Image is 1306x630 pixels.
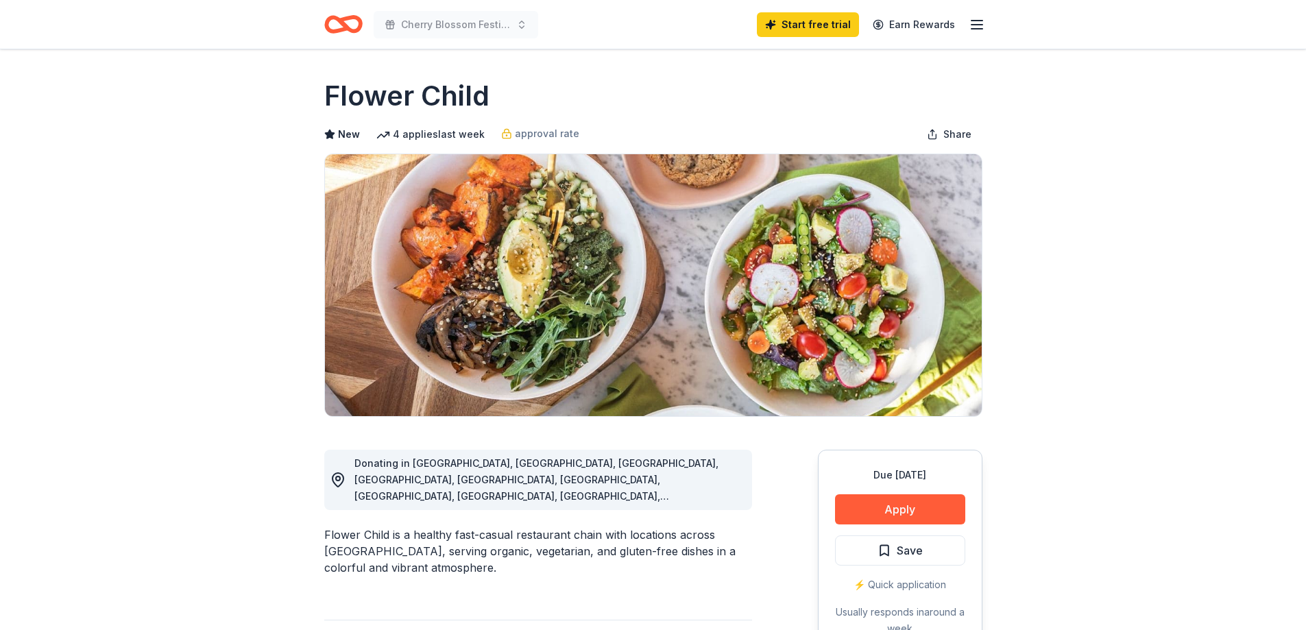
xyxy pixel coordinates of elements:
a: approval rate [501,125,579,142]
span: Save [897,542,923,559]
span: New [338,126,360,143]
div: Due [DATE] [835,467,965,483]
h1: Flower Child [324,77,489,115]
a: Home [324,8,363,40]
button: Apply [835,494,965,524]
button: Share [916,121,982,148]
div: Flower Child is a healthy fast-casual restaurant chain with locations across [GEOGRAPHIC_DATA], s... [324,526,752,576]
button: Cherry Blossom Festival [374,11,538,38]
button: Save [835,535,965,566]
span: Cherry Blossom Festival [401,16,511,33]
img: Image for Flower Child [325,154,982,416]
span: approval rate [515,125,579,142]
div: 4 applies last week [376,126,485,143]
span: Share [943,126,971,143]
div: ⚡️ Quick application [835,577,965,593]
a: Start free trial [757,12,859,37]
a: Earn Rewards [864,12,963,37]
span: Donating in [GEOGRAPHIC_DATA], [GEOGRAPHIC_DATA], [GEOGRAPHIC_DATA], [GEOGRAPHIC_DATA], [GEOGRAPH... [354,457,718,518]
